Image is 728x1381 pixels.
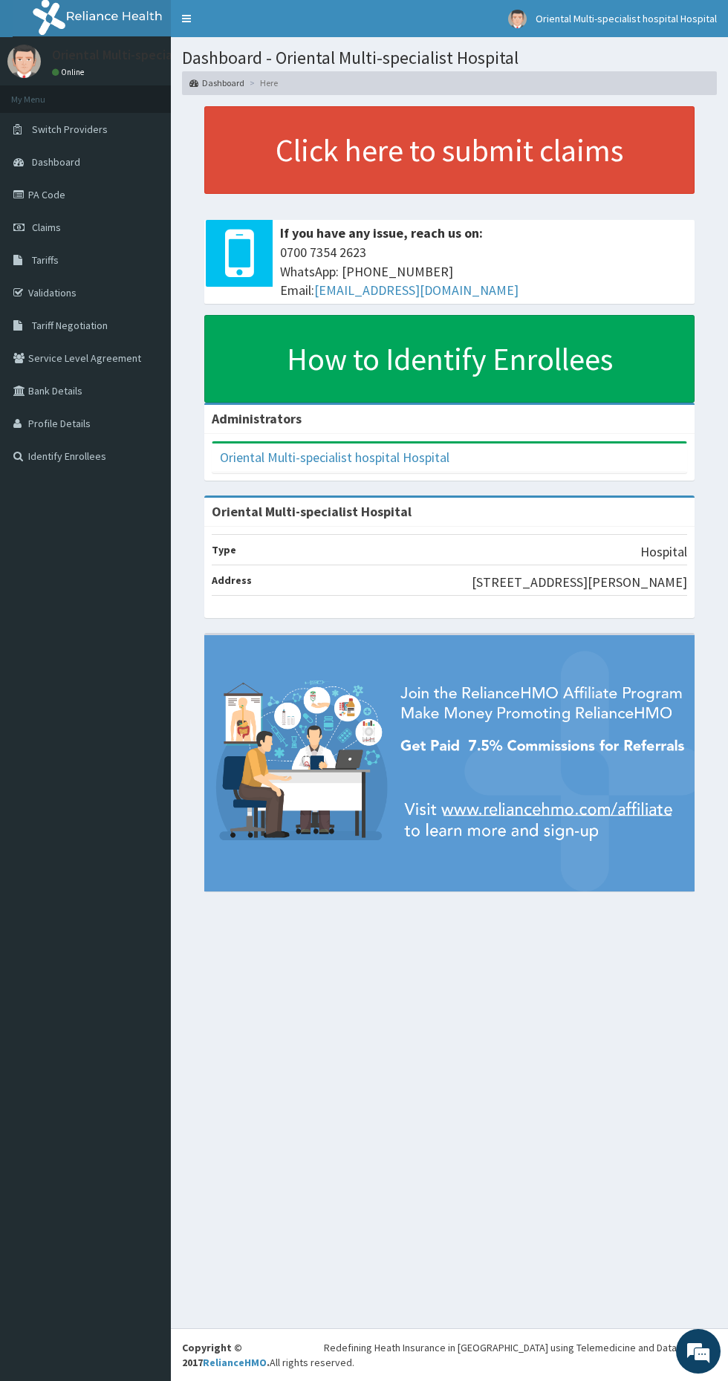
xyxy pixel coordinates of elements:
[204,315,695,403] a: How to Identify Enrollees
[640,542,687,562] p: Hospital
[212,573,252,587] b: Address
[314,282,519,299] a: [EMAIL_ADDRESS][DOMAIN_NAME]
[212,410,302,427] b: Administrators
[32,123,108,136] span: Switch Providers
[182,48,717,68] h1: Dashboard - Oriental Multi-specialist Hospital
[32,221,61,234] span: Claims
[182,1341,270,1369] strong: Copyright © 2017 .
[189,77,244,89] a: Dashboard
[7,45,41,78] img: User Image
[203,1356,267,1369] a: RelianceHMO
[52,48,293,62] p: Oriental Multi-specialist hospital Hospital
[220,449,449,466] a: Oriental Multi-specialist hospital Hospital
[32,253,59,267] span: Tariffs
[171,1328,728,1381] footer: All rights reserved.
[280,224,483,241] b: If you have any issue, reach us on:
[204,635,695,891] img: provider-team-banner.png
[204,106,695,194] a: Click here to submit claims
[472,573,687,592] p: [STREET_ADDRESS][PERSON_NAME]
[212,543,236,556] b: Type
[212,503,412,520] strong: Oriental Multi-specialist Hospital
[324,1340,717,1355] div: Redefining Heath Insurance in [GEOGRAPHIC_DATA] using Telemedicine and Data Science!
[32,155,80,169] span: Dashboard
[536,12,717,25] span: Oriental Multi-specialist hospital Hospital
[246,77,278,89] li: Here
[52,67,88,77] a: Online
[32,319,108,332] span: Tariff Negotiation
[280,243,687,300] span: 0700 7354 2623 WhatsApp: [PHONE_NUMBER] Email:
[508,10,527,28] img: User Image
